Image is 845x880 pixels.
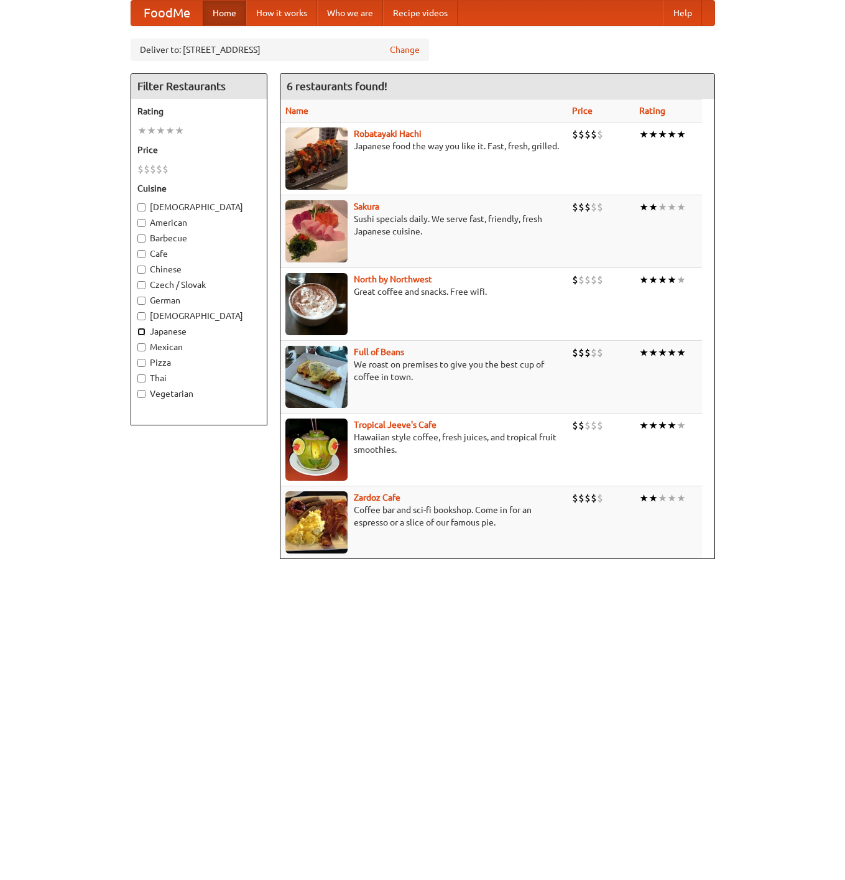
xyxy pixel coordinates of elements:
li: ★ [676,127,686,141]
li: $ [578,419,584,432]
li: $ [597,273,603,287]
li: $ [584,346,591,359]
label: American [137,216,261,229]
li: ★ [639,273,649,287]
li: ★ [639,346,649,359]
li: ★ [667,346,676,359]
h5: Price [137,144,261,156]
li: $ [597,200,603,214]
input: Chinese [137,266,145,274]
li: ★ [639,127,649,141]
li: ★ [639,491,649,505]
li: ★ [658,127,667,141]
li: $ [584,127,591,141]
input: Barbecue [137,234,145,243]
input: German [137,297,145,305]
div: Deliver to: [STREET_ADDRESS] [131,39,429,61]
a: Name [285,106,308,116]
img: beans.jpg [285,346,348,408]
a: How it works [246,1,317,25]
li: ★ [676,200,686,214]
li: ★ [676,346,686,359]
li: ★ [667,200,676,214]
label: Pizza [137,356,261,369]
label: Mexican [137,341,261,353]
li: ★ [649,200,658,214]
p: Sushi specials daily. We serve fast, friendly, fresh Japanese cuisine. [285,213,563,238]
h5: Rating [137,105,261,118]
li: $ [578,346,584,359]
a: Who we are [317,1,383,25]
a: Full of Beans [354,347,404,357]
li: $ [572,346,578,359]
a: North by Northwest [354,274,432,284]
li: ★ [658,419,667,432]
li: $ [578,127,584,141]
img: robatayaki.jpg [285,127,348,190]
label: Chinese [137,263,261,276]
li: ★ [649,273,658,287]
h4: Filter Restaurants [131,74,267,99]
li: $ [591,127,597,141]
input: Pizza [137,359,145,367]
li: ★ [639,200,649,214]
label: Czech / Slovak [137,279,261,291]
img: north.jpg [285,273,348,335]
li: ★ [658,200,667,214]
input: Czech / Slovak [137,281,145,289]
li: ★ [667,127,676,141]
a: Recipe videos [383,1,458,25]
li: ★ [639,419,649,432]
a: Rating [639,106,665,116]
a: Change [390,44,420,56]
input: [DEMOGRAPHIC_DATA] [137,312,145,320]
li: ★ [156,124,165,137]
li: ★ [137,124,147,137]
label: Barbecue [137,232,261,244]
input: Mexican [137,343,145,351]
p: Japanese food the way you like it. Fast, fresh, grilled. [285,140,563,152]
li: $ [591,346,597,359]
li: ★ [658,346,667,359]
li: ★ [649,127,658,141]
label: Cafe [137,248,261,260]
a: FoodMe [131,1,203,25]
li: $ [584,491,591,505]
a: Robatayaki Hachi [354,129,422,139]
li: ★ [676,419,686,432]
li: $ [162,162,169,176]
li: $ [572,419,578,432]
a: Zardoz Cafe [354,493,400,503]
a: Home [203,1,246,25]
li: $ [597,419,603,432]
li: $ [597,491,603,505]
li: $ [572,200,578,214]
label: [DEMOGRAPHIC_DATA] [137,310,261,322]
input: Vegetarian [137,390,145,398]
p: Coffee bar and sci-fi bookshop. Come in for an espresso or a slice of our famous pie. [285,504,563,529]
li: $ [591,419,597,432]
li: ★ [175,124,184,137]
input: Cafe [137,250,145,258]
img: sakura.jpg [285,200,348,262]
li: $ [572,127,578,141]
a: Sakura [354,201,379,211]
li: ★ [676,491,686,505]
li: $ [597,346,603,359]
li: ★ [649,346,658,359]
b: Tropical Jeeve's Cafe [354,420,436,430]
p: Hawaiian style coffee, fresh juices, and tropical fruit smoothies. [285,431,563,456]
li: ★ [147,124,156,137]
li: ★ [667,419,676,432]
li: $ [591,491,597,505]
li: $ [578,273,584,287]
li: $ [156,162,162,176]
li: $ [578,200,584,214]
li: $ [572,273,578,287]
a: Help [663,1,702,25]
li: $ [144,162,150,176]
li: ★ [165,124,175,137]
